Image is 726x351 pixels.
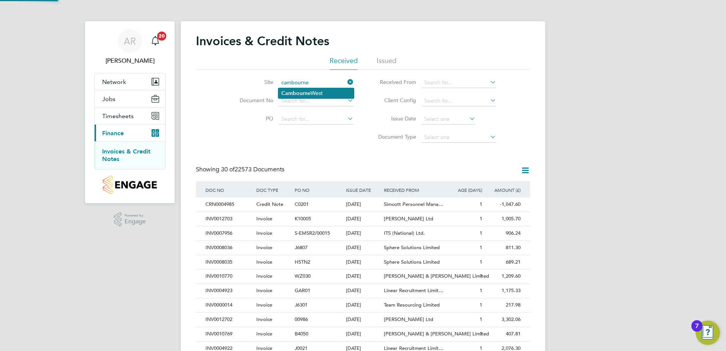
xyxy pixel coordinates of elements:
[95,73,165,90] button: Network
[204,198,254,212] div: CRN0004985
[256,302,272,308] span: Invoice
[344,212,382,226] div: [DATE]
[256,287,272,294] span: Invoice
[157,32,166,41] span: 20
[279,96,354,106] input: Search for...
[125,218,146,225] span: Engage
[344,255,382,269] div: [DATE]
[102,112,134,120] span: Timesheets
[94,56,166,65] span: Adam Rodway
[278,88,354,98] li: West
[204,212,254,226] div: INV0012703
[204,327,254,341] div: INV0010769
[421,132,496,143] input: Select one
[330,56,358,70] li: Received
[372,133,416,140] label: Document Type
[204,298,254,312] div: INV0000014
[256,244,272,251] span: Invoice
[204,226,254,240] div: INV0007956
[148,29,163,53] a: 20
[295,273,311,279] span: WZ030
[480,302,482,308] span: 1
[484,226,522,240] div: 906.24
[256,230,272,236] span: Invoice
[480,259,482,265] span: 1
[344,269,382,283] div: [DATE]
[484,241,522,255] div: 811.30
[696,321,720,345] button: Open Resource Center, 7 new notifications
[484,198,522,212] div: -1,047.60
[480,215,482,222] span: 1
[254,181,293,199] div: DOC TYPE
[295,244,308,251] span: J6807
[344,181,382,199] div: ISSUE DATE
[484,298,522,312] div: 217.98
[204,255,254,269] div: INV0008035
[695,326,699,336] div: 7
[484,313,522,327] div: 3,302.06
[384,259,440,265] span: Sphere Solutions Limited
[230,97,273,104] label: Document No
[480,273,482,279] span: 1
[344,241,382,255] div: [DATE]
[484,212,522,226] div: 1,005.70
[344,226,382,240] div: [DATE]
[85,21,175,203] nav: Main navigation
[293,181,344,199] div: PO NO
[344,298,382,312] div: [DATE]
[95,90,165,107] button: Jobs
[480,330,482,337] span: 1
[95,141,165,169] div: Finance
[256,273,272,279] span: Invoice
[124,36,136,46] span: AR
[421,114,475,125] input: Select one
[372,79,416,85] label: Received From
[295,302,308,308] span: J6301
[230,115,273,122] label: PO
[446,181,484,199] div: AGE (DAYS)
[372,97,416,104] label: Client Config
[480,316,482,323] span: 1
[480,201,482,207] span: 1
[372,115,416,122] label: Issue Date
[204,181,254,199] div: DOC NO
[114,212,146,227] a: Powered byEngage
[102,130,124,137] span: Finance
[279,77,354,88] input: Search for...
[384,330,489,337] span: [PERSON_NAME] & [PERSON_NAME] Limited
[204,241,254,255] div: INV0008036
[295,316,308,323] span: 00986
[256,330,272,337] span: Invoice
[344,198,382,212] div: [DATE]
[382,181,446,199] div: RECEIVED FROM
[295,259,310,265] span: HSTN2
[480,244,482,251] span: 1
[484,181,522,199] div: AMOUNT (£)
[125,212,146,219] span: Powered by
[421,77,496,88] input: Search for...
[384,302,440,308] span: Team Resourcing Limited
[344,313,382,327] div: [DATE]
[256,259,272,265] span: Invoice
[256,201,283,207] span: Credit Note
[221,166,235,173] span: 30 of
[295,201,309,207] span: C0201
[103,175,156,194] img: countryside-properties-logo-retina.png
[279,114,354,125] input: Search for...
[256,215,272,222] span: Invoice
[484,284,522,298] div: 1,175.33
[377,56,396,70] li: Issued
[384,273,489,279] span: [PERSON_NAME] & [PERSON_NAME] Limited
[95,108,165,124] button: Timesheets
[384,244,440,251] span: Sphere Solutions Limited
[295,215,311,222] span: K10005
[94,29,166,65] a: AR[PERSON_NAME]
[344,284,382,298] div: [DATE]
[204,284,254,298] div: INV0004923
[102,148,150,163] a: Invoices & Credit Notes
[196,33,329,49] h2: Invoices & Credit Notes
[384,287,443,294] span: Linear Recruitment Limit…
[94,175,166,194] a: Go to home page
[295,287,310,294] span: GAR01
[484,269,522,283] div: 1,209.60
